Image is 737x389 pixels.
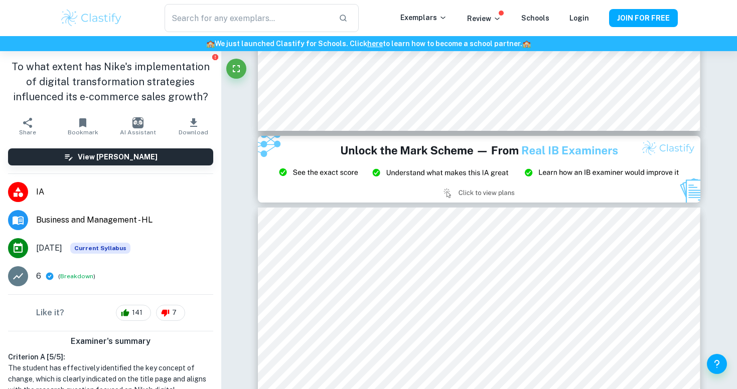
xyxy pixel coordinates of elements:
h1: To what extent has Nike's implementation of digital transformation strategies influenced its e-co... [8,59,213,104]
p: Exemplars [400,12,447,23]
h6: Examiner's summary [4,335,217,347]
span: 141 [126,308,148,318]
span: ( ) [58,272,95,281]
button: Help and Feedback [707,354,727,374]
a: Login [569,14,589,22]
button: Bookmark [55,112,110,140]
h6: Like it? [36,307,64,319]
p: Review [467,13,501,24]
h6: We just launched Clastify for Schools. Click to learn how to become a school partner. [2,38,735,49]
button: View [PERSON_NAME] [8,148,213,165]
button: JOIN FOR FREE [609,9,678,27]
div: This exemplar is based on the current syllabus. Feel free to refer to it for inspiration/ideas wh... [70,243,130,254]
img: Ad [258,136,700,202]
span: Current Syllabus [70,243,130,254]
button: Breakdown [60,272,93,281]
span: Download [179,129,208,136]
img: AI Assistant [132,117,143,128]
h6: View [PERSON_NAME] [78,151,158,162]
span: Business and Management - HL [36,214,213,226]
div: 141 [116,305,151,321]
button: Download [166,112,221,140]
a: Schools [521,14,549,22]
div: 7 [156,305,185,321]
a: here [367,40,383,48]
span: 🏫 [522,40,531,48]
span: AI Assistant [120,129,156,136]
button: Report issue [212,53,219,61]
span: IA [36,186,213,198]
p: 6 [36,270,41,282]
button: Fullscreen [226,59,246,79]
img: Clastify logo [60,8,123,28]
span: Share [19,129,36,136]
span: Bookmark [68,129,98,136]
span: 🏫 [206,40,215,48]
h6: Criterion A [ 5 / 5 ]: [8,351,213,362]
button: AI Assistant [110,112,166,140]
span: [DATE] [36,242,62,254]
input: Search for any exemplars... [165,4,330,32]
span: 7 [167,308,182,318]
